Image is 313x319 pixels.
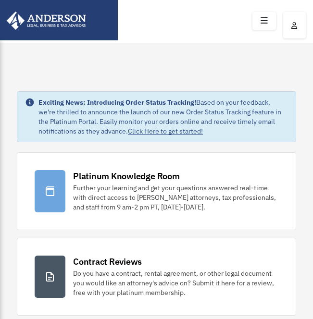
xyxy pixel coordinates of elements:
[38,98,288,136] div: Based on your feedback, we're thrilled to announce the launch of our new Order Status Tracking fe...
[17,152,296,230] a: Platinum Knowledge Room Further your learning and get your questions answered real-time with dire...
[73,269,278,297] div: Do you have a contract, rental agreement, or other legal document you would like an attorney's ad...
[38,98,196,107] strong: Exciting News: Introducing Order Status Tracking!
[73,183,278,212] div: Further your learning and get your questions answered real-time with direct access to [PERSON_NAM...
[128,127,203,135] a: Click Here to get started!
[73,256,142,268] div: Contract Reviews
[17,238,296,316] a: Contract Reviews Do you have a contract, rental agreement, or other legal document you would like...
[73,170,180,182] div: Platinum Knowledge Room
